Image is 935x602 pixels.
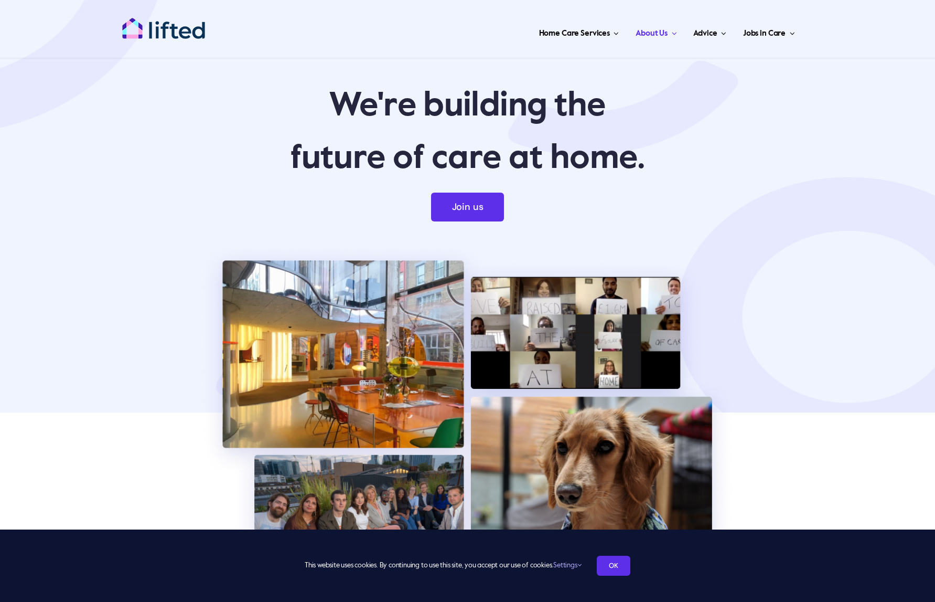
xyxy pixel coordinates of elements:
[740,16,798,47] a: Jobs in Care
[636,25,668,42] span: About Us
[539,25,610,42] span: Home Care Services
[597,556,630,576] a: OK
[239,16,798,47] nav: Main Menu
[122,17,206,28] a: lifted-logo
[632,16,680,47] a: About Us
[690,16,729,47] a: Advice
[536,16,622,47] a: Home Care Services
[305,557,581,574] span: This website uses cookies. By continuing to use this site, you accept our use of cookies.
[693,25,717,42] span: Advice
[553,562,581,569] a: Settings
[121,85,813,127] p: We're building the
[431,193,504,221] a: Join us
[121,138,813,179] p: future of care at home.
[743,25,786,42] span: Jobs in Care
[452,202,483,213] span: Join us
